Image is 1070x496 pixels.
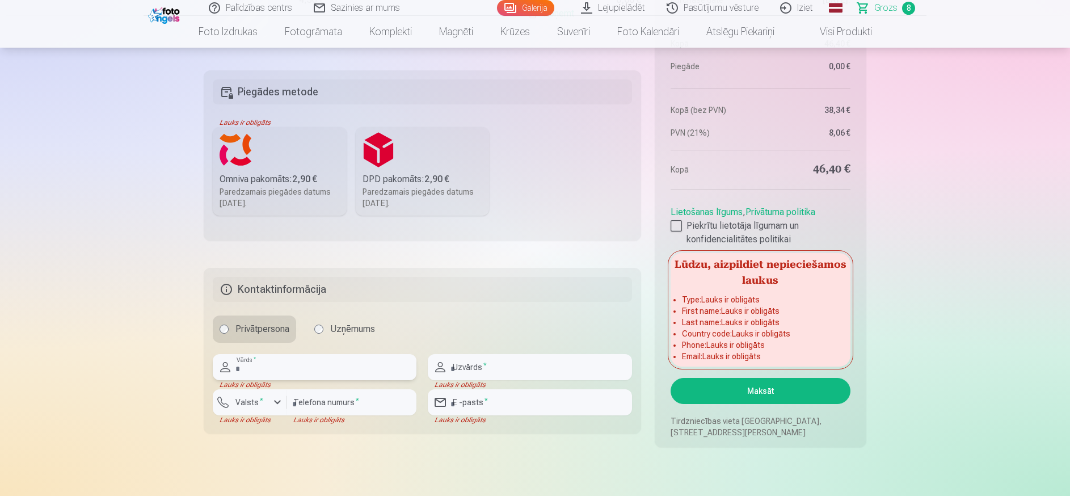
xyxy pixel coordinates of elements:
[185,16,271,48] a: Foto izdrukas
[307,316,382,343] label: Uzņēmums
[314,325,323,334] input: Uzņēmums
[292,174,317,184] b: 2,90 €
[220,186,340,209] div: Paredzamais piegādes datums [DATE].
[788,16,886,48] a: Visi produkti
[682,339,839,351] li: Phone : Lauks ir obligāts
[902,2,915,15] span: 8
[271,16,356,48] a: Fotogrāmata
[693,16,788,48] a: Atslēgu piekariņi
[213,316,296,343] label: Privātpersona
[766,162,850,178] dd: 46,40 €
[213,389,287,415] button: Valsts*
[671,219,850,246] label: Piekrītu lietotāja līgumam un konfidencialitātes politikai
[671,104,755,116] dt: Kopā (bez PVN)
[671,61,755,72] dt: Piegāde
[231,397,268,408] label: Valsts
[213,415,287,424] div: Lauks ir obligāts
[487,16,544,48] a: Krūzes
[220,325,229,334] input: Privātpersona
[682,317,839,328] li: Last name : Lauks ir obligāts
[424,174,449,184] b: 2,90 €
[766,127,850,138] dd: 8,06 €
[428,380,631,389] div: Lauks ir obligāts
[148,5,183,24] img: /fa1
[671,253,850,289] h5: Lūdzu, aizpildiet nepieciešamos laukus
[363,173,483,186] div: DPD pakomāts :
[745,207,815,217] a: Privātuma politika
[356,16,426,48] a: Komplekti
[682,351,839,362] li: Email : Lauks ir obligāts
[874,1,898,15] span: Grozs
[213,118,632,127] div: Lauks ir obligāts
[671,201,850,246] div: ,
[671,415,850,438] p: Tirdzniecības vieta [GEOGRAPHIC_DATA], [STREET_ADDRESS][PERSON_NAME]
[604,16,693,48] a: Foto kalendāri
[544,16,604,48] a: Suvenīri
[213,79,632,104] h5: Piegādes metode
[766,104,850,116] dd: 38,34 €
[363,186,483,209] div: Paredzamais piegādes datums [DATE].
[766,61,850,72] dd: 0,00 €
[682,305,839,317] li: First name : Lauks ir obligāts
[671,127,755,138] dt: PVN (21%)
[428,415,631,424] div: Lauks ir obligāts
[682,328,839,339] li: Country code : Lauks ir obligāts
[671,378,850,404] button: Maksāt
[671,207,743,217] a: Lietošanas līgums
[220,173,340,186] div: Omniva pakomāts :
[426,16,487,48] a: Magnēti
[671,162,755,178] dt: Kopā
[287,415,416,424] div: Lauks ir obligāts
[213,277,632,302] h5: Kontaktinformācija
[213,380,416,389] div: Lauks ir obligāts
[682,294,839,305] li: Type : Lauks ir obligāts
